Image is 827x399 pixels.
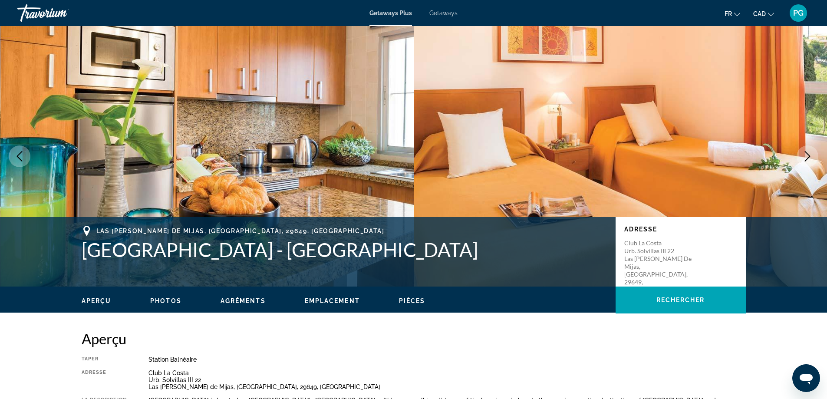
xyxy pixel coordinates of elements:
button: Change currency [753,7,774,20]
span: PG [793,9,804,17]
button: User Menu [787,4,810,22]
span: Emplacement [305,297,360,304]
div: Adresse [82,369,127,390]
div: Taper [82,356,127,363]
span: Agréments [221,297,266,304]
span: Rechercher [656,297,705,303]
span: Aperçu [82,297,112,304]
button: Change language [725,7,740,20]
p: Club La Costa Urb. Solvillas III 22 Las [PERSON_NAME] de Mijas, [GEOGRAPHIC_DATA], 29649, [GEOGRA... [624,239,694,294]
h2: Aperçu [82,330,746,347]
a: Getaways [429,10,458,16]
iframe: Bouton de lancement de la fenêtre de messagerie [792,364,820,392]
button: Agréments [221,297,266,305]
span: CAD [753,10,766,17]
button: Emplacement [305,297,360,305]
p: Adresse [624,226,737,233]
button: Pièces [399,297,425,305]
button: Aperçu [82,297,112,305]
span: Pièces [399,297,425,304]
button: Photos [150,297,181,305]
div: Station balnéaire [148,356,746,363]
div: Club La Costa Urb. Solvillas III 22 Las [PERSON_NAME] de Mijas, [GEOGRAPHIC_DATA], 29649, [GEOGRA... [148,369,746,390]
h1: [GEOGRAPHIC_DATA] - [GEOGRAPHIC_DATA] [82,238,607,261]
span: Photos [150,297,181,304]
a: Getaways Plus [369,10,412,16]
span: Las [PERSON_NAME] de Mijas, [GEOGRAPHIC_DATA], 29649, [GEOGRAPHIC_DATA] [96,228,385,234]
span: fr [725,10,732,17]
button: Rechercher [616,287,746,313]
button: Previous image [9,145,30,167]
a: Travorium [17,2,104,24]
button: Next image [797,145,818,167]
